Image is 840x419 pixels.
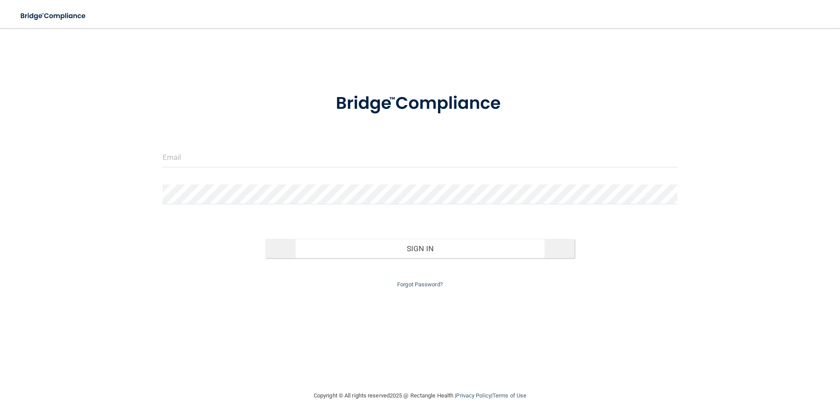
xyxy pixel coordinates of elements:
[265,239,575,258] button: Sign In
[688,357,829,392] iframe: Drift Widget Chat Controller
[13,7,94,25] img: bridge_compliance_login_screen.278c3ca4.svg
[492,392,526,399] a: Terms of Use
[397,281,443,288] a: Forgot Password?
[260,382,580,410] div: Copyright © All rights reserved 2025 @ Rectangle Health | |
[318,81,522,126] img: bridge_compliance_login_screen.278c3ca4.svg
[163,148,678,167] input: Email
[456,392,491,399] a: Privacy Policy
